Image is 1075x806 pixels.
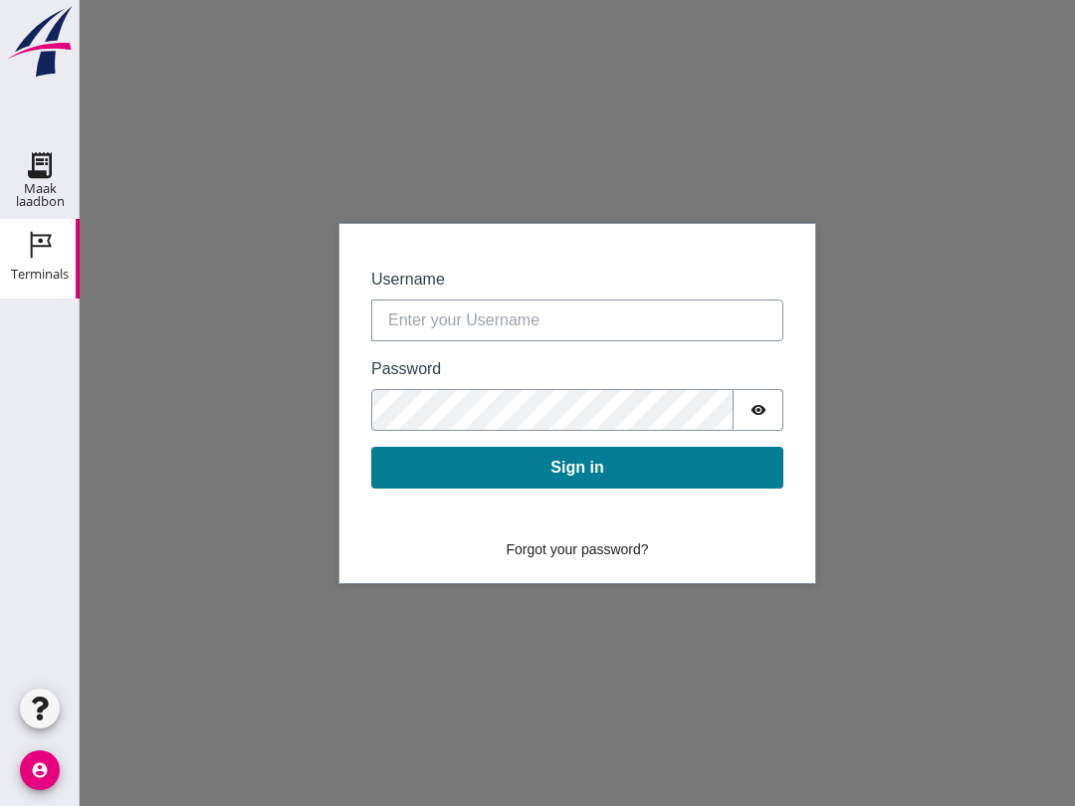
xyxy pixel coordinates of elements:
[292,357,704,381] label: Password
[654,389,704,431] button: Show password
[413,532,581,567] button: Forgot your password?
[292,300,704,341] input: Enter your Username
[292,447,704,489] button: Sign in
[292,268,704,292] label: Username
[4,5,76,79] img: logo-small.a267ee39.svg
[11,268,69,281] div: Terminals
[20,750,60,790] i: account_circle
